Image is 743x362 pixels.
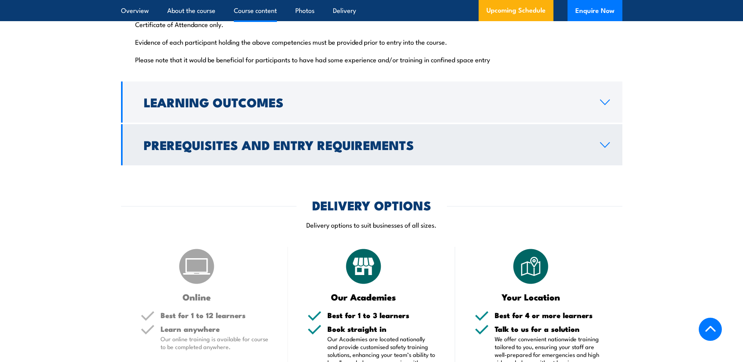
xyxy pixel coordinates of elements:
h5: Book straight in [327,325,436,333]
p: Delivery options to suit businesses of all sizes. [121,220,622,229]
a: Learning Outcomes [121,81,622,123]
p: Our online training is available for course to be completed anywhere. [161,335,269,351]
h3: Our Academies [307,292,420,301]
h5: Best for 4 or more learners [495,311,603,319]
h5: Best for 1 to 3 learners [327,311,436,319]
h5: Learn anywhere [161,325,269,333]
p: Please note that it would be beneficial for participants to have had some experience and/or train... [135,55,608,63]
h2: Prerequisites and Entry Requirements [144,139,588,150]
p: Evidence of each participant holding the above competencies must be provided prior to entry into ... [135,38,608,45]
h3: Online [141,292,253,301]
h2: Learning Outcomes [144,96,588,107]
h5: Best for 1 to 12 learners [161,311,269,319]
h3: Your Location [475,292,587,301]
a: Prerequisites and Entry Requirements [121,124,622,165]
h2: DELIVERY OPTIONS [312,199,431,210]
h5: Talk to us for a solution [495,325,603,333]
p: Where the participant fails to provide the pre-requisite and entry requirements for this course, ... [135,12,608,28]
